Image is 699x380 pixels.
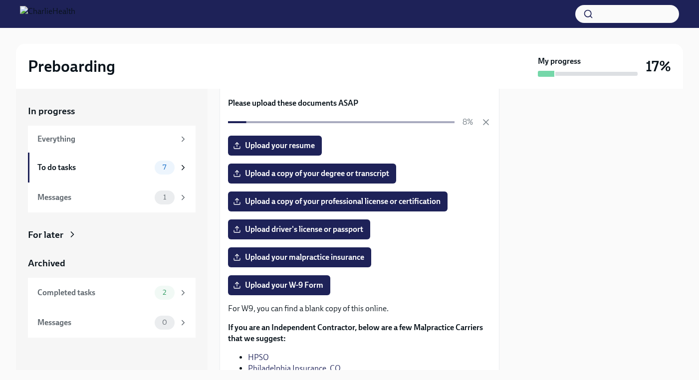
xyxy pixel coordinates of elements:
[228,275,330,295] label: Upload your W-9 Form
[228,303,491,314] p: For W9, you can find a blank copy of this online.
[157,193,172,201] span: 1
[28,228,196,241] a: For later
[28,153,196,183] a: To do tasks7
[248,353,269,362] a: HPSO
[235,169,389,179] span: Upload a copy of your degree or transcript
[228,136,322,156] label: Upload your resume
[463,117,473,128] p: 8%
[28,257,196,270] a: Archived
[28,308,196,338] a: Messages0
[646,57,671,75] h3: 17%
[20,6,75,22] img: CharlieHealth
[157,164,172,171] span: 7
[481,117,491,127] button: Cancel
[28,228,63,241] div: For later
[37,317,151,328] div: Messages
[228,164,396,184] label: Upload a copy of your degree or transcript
[28,105,196,118] a: In progress
[28,126,196,153] a: Everything
[228,191,448,211] label: Upload a copy of your professional license or certification
[28,278,196,308] a: Completed tasks2
[235,196,441,206] span: Upload a copy of your professional license or certification
[37,162,151,173] div: To do tasks
[235,252,364,262] span: Upload your malpractice insurance
[228,323,483,343] strong: If you are an Independent Contractor, below are a few Malpractice Carriers that we suggest:
[37,287,151,298] div: Completed tasks
[156,319,173,326] span: 0
[235,141,315,151] span: Upload your resume
[37,134,175,145] div: Everything
[157,289,172,296] span: 2
[28,183,196,212] a: Messages1
[538,56,581,67] strong: My progress
[235,280,323,290] span: Upload your W-9 Form
[228,247,371,267] label: Upload your malpractice insurance
[228,219,370,239] label: Upload driver's license or passport
[37,192,151,203] div: Messages
[235,224,363,234] span: Upload driver's license or passport
[248,364,341,373] a: Philadelphia Insurance. CO
[228,98,358,108] strong: Please upload these documents ASAP
[28,56,115,76] h2: Preboarding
